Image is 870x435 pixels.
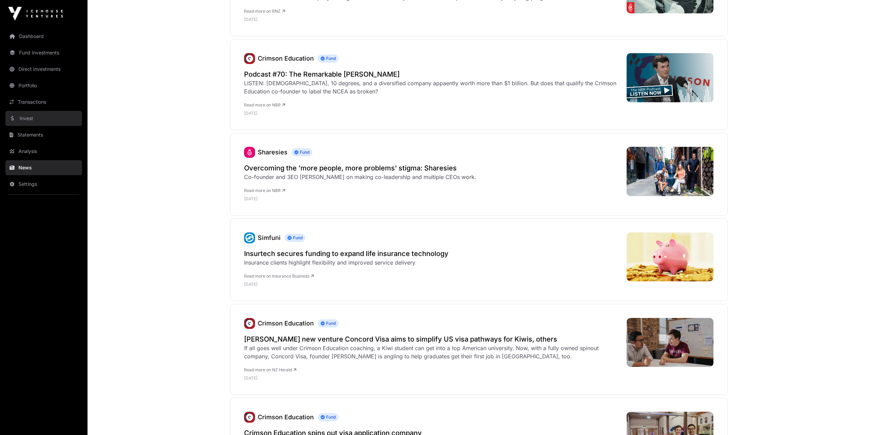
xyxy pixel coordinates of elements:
a: Crimson Education [258,413,314,421]
span: Fund [318,413,338,421]
div: If all goes well under Crimson Education coaching, a Kiwi student can get into a top American uni... [244,344,620,360]
p: [DATE] [244,111,620,116]
a: Portfolio [5,78,82,93]
img: Sharesies-co-founders_4407.jpeg [627,147,714,196]
span: Fund [318,319,338,328]
img: sharesies_logo.jpeg [244,147,255,158]
p: [DATE] [244,282,449,287]
a: Read more on RNZ [244,9,285,14]
a: Crimson Education [244,412,255,423]
a: Crimson Education [244,318,255,329]
a: Podcast #70: The Remarkable [PERSON_NAME] [244,69,620,79]
a: Invest [5,111,82,126]
span: Fund [285,234,305,242]
img: unnamed.jpg [244,318,255,329]
p: [DATE] [244,17,563,22]
a: Read more on NBR [244,188,285,193]
a: Sharesies [258,149,287,156]
a: Transactions [5,94,82,110]
a: Crimson Education [258,320,314,327]
img: unnamed.jpg [244,412,255,423]
p: [DATE] [244,196,476,202]
a: Read more on NZ Herald [244,367,296,372]
a: Sharesies [244,147,255,158]
a: Crimson Education [258,55,314,62]
img: S2EQ3V4SVJGTPNBYDX7OWO3PIU.jpg [627,318,714,367]
span: Fund [318,54,338,63]
img: unnamed.jpg [244,53,255,64]
a: Simfuni [258,234,281,241]
a: Insurtech secures funding to expand life insurance technology [244,249,449,258]
a: Simfuni [244,232,255,243]
div: Insurance clients highlight flexibility and improved service delivery [244,258,449,267]
a: News [5,160,82,175]
a: Read more on NBR [244,102,285,107]
a: Crimson Education [244,53,255,64]
a: Fund Investments [5,45,82,60]
a: [PERSON_NAME] new venture Concord Visa aims to simplify US visa pathways for Kiwis, others [244,334,620,344]
a: Read more on Insurance Business [244,273,314,279]
img: 0381_638911143085977752.jpg [627,232,714,281]
a: Overcoming the 'more people, more problems' stigma: Sharesies [244,163,476,173]
div: LISTEN: [DEMOGRAPHIC_DATA], 10 degrees, and a diversified company appaently worth more than $1 bi... [244,79,620,95]
span: Fund [292,148,312,156]
iframe: Chat Widget [836,402,870,435]
a: Dashboard [5,29,82,44]
a: Direct Investments [5,62,82,77]
p: [DATE] [244,375,620,381]
a: Analysis [5,144,82,159]
div: Co-founder and 3EO [PERSON_NAME] on making co-leadership and multiple CEOs work. [244,173,476,181]
img: NBRP-Episode-70-Jamie-Beaton-LEAD-GIF.gif [627,53,714,102]
a: Settings [5,177,82,192]
img: Simfuni-favicon.svg [244,232,255,243]
a: Statements [5,127,82,142]
img: Icehouse Ventures Logo [8,7,63,21]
